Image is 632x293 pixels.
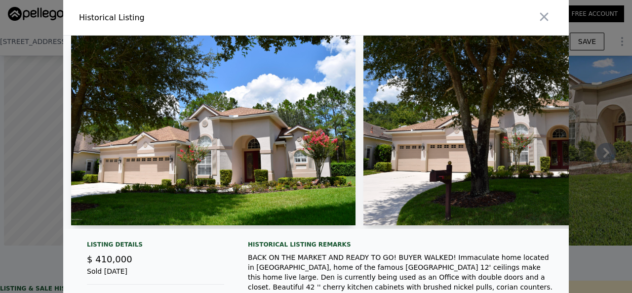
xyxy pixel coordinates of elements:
[248,241,553,249] div: Historical Listing remarks
[87,266,224,285] div: Sold [DATE]
[87,241,224,252] div: Listing Details
[79,12,312,24] div: Historical Listing
[87,254,132,264] span: $ 410,000
[71,36,355,225] img: Property Img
